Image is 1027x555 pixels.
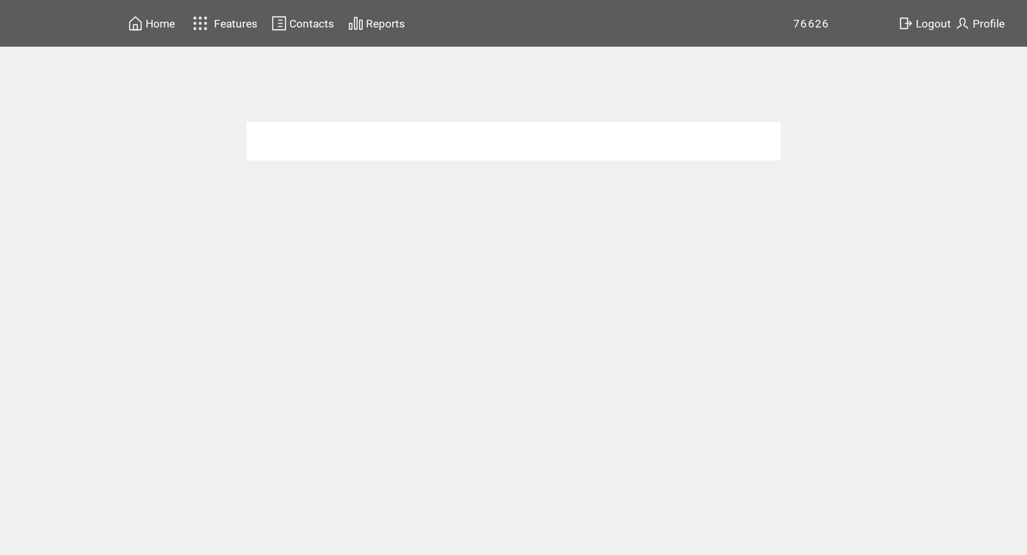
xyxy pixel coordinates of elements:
[973,17,1005,30] span: Profile
[270,13,336,33] a: Contacts
[793,17,830,30] span: 76626
[953,13,1007,33] a: Profile
[146,17,175,30] span: Home
[289,17,334,30] span: Contacts
[346,13,407,33] a: Reports
[187,11,259,36] a: Features
[366,17,405,30] span: Reports
[955,15,970,31] img: profile.svg
[271,15,287,31] img: contacts.svg
[916,17,951,30] span: Logout
[189,13,211,34] img: features.svg
[348,15,363,31] img: chart.svg
[126,13,177,33] a: Home
[898,15,913,31] img: exit.svg
[896,13,953,33] a: Logout
[214,17,257,30] span: Features
[128,15,143,31] img: home.svg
